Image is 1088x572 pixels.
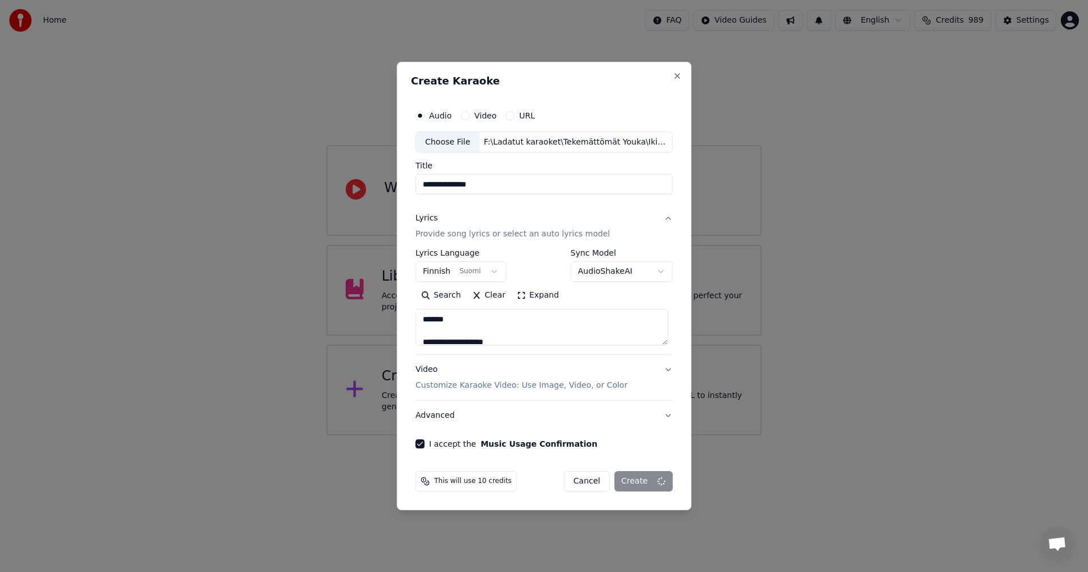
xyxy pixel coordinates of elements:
label: Sync Model [571,249,673,257]
button: VideoCustomize Karaoke Video: Use Image, Video, or Color [415,355,673,401]
div: Lyrics [415,213,437,224]
button: Expand [511,287,564,305]
label: URL [519,112,535,120]
h2: Create Karaoke [411,76,677,86]
button: Cancel [564,471,610,492]
p: Provide song lyrics or select an auto lyrics model [415,229,610,240]
button: I accept the [481,440,597,448]
label: Video [474,112,496,120]
button: Clear [466,287,511,305]
div: F:\Ladatut karaoket\Tekemättömät Youka\Ikivanha leikki.m4a [479,137,672,148]
span: This will use 10 credits [434,477,512,486]
p: Customize Karaoke Video: Use Image, Video, or Color [415,380,627,391]
label: Audio [429,112,452,120]
button: Advanced [415,401,673,430]
label: Lyrics Language [415,249,506,257]
div: Choose File [416,132,479,152]
div: Video [415,365,627,392]
button: LyricsProvide song lyrics or select an auto lyrics model [415,204,673,249]
label: I accept the [429,440,597,448]
button: Search [415,287,466,305]
div: LyricsProvide song lyrics or select an auto lyrics model [415,249,673,355]
label: Title [415,162,673,170]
